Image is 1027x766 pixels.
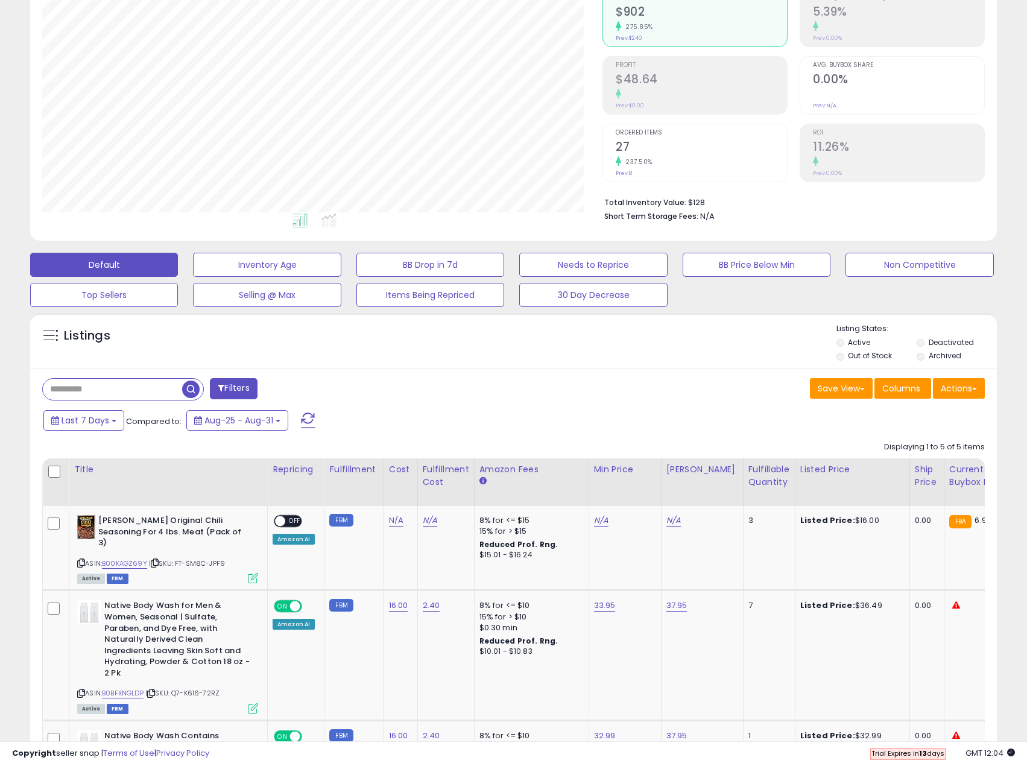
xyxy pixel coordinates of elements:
[929,337,974,347] label: Deactivated
[919,749,927,758] b: 13
[616,169,632,177] small: Prev: 8
[874,378,931,399] button: Columns
[604,194,976,209] li: $128
[204,414,273,426] span: Aug-25 - Aug-31
[604,211,698,221] b: Short Term Storage Fees:
[800,515,900,526] div: $16.00
[423,600,440,612] a: 2.40
[519,283,667,307] button: 30 Day Decrease
[594,463,656,476] div: Min Price
[800,463,905,476] div: Listed Price
[145,688,220,698] span: | SKU: Q7-K616-72RZ
[666,463,738,476] div: [PERSON_NAME]
[594,514,608,527] a: N/A
[836,323,997,335] p: Listing States:
[975,514,992,526] span: 6.94
[12,747,56,759] strong: Copyright
[621,157,653,166] small: 237.50%
[193,283,341,307] button: Selling @ Max
[845,253,993,277] button: Non Competitive
[329,463,378,476] div: Fulfillment
[479,539,558,549] b: Reduced Prof. Rng.
[389,514,403,527] a: N/A
[64,328,110,344] h5: Listings
[519,253,667,277] button: Needs to Reprice
[98,515,245,552] b: [PERSON_NAME] Original Chili Seasoning For 4 lbs. Meat (Pack of 3)
[479,622,580,633] div: $0.30 min
[915,463,939,489] div: Ship Price
[149,559,225,568] span: | SKU: FT-SM8C-JPF9
[193,253,341,277] button: Inventory Age
[813,62,984,69] span: Avg. Buybox Share
[389,600,408,612] a: 16.00
[285,516,305,527] span: OFF
[848,350,892,361] label: Out of Stock
[77,600,101,624] img: 41Nsndr4ZgL._SL40_.jpg
[275,601,290,612] span: ON
[848,337,870,347] label: Active
[915,600,935,611] div: 0.00
[700,210,715,222] span: N/A
[329,729,353,742] small: FBM
[186,410,288,431] button: Aug-25 - Aug-31
[103,747,154,759] a: Terms of Use
[666,514,681,527] a: N/A
[102,688,144,698] a: B0BFXNGLDP
[43,410,124,431] button: Last 7 Days
[273,463,319,476] div: Repricing
[616,72,787,89] h2: $48.64
[748,600,786,611] div: 7
[210,378,257,399] button: Filters
[949,463,1011,489] div: Current Buybox Price
[389,463,412,476] div: Cost
[479,463,584,476] div: Amazon Fees
[813,102,836,109] small: Prev: N/A
[479,636,558,646] b: Reduced Prof. Rng.
[62,414,109,426] span: Last 7 Days
[356,253,504,277] button: BB Drop in 7d
[74,463,262,476] div: Title
[126,416,182,427] span: Compared to:
[479,550,580,560] div: $15.01 - $16.24
[423,514,437,527] a: N/A
[748,463,790,489] div: Fulfillable Quantity
[12,748,209,759] div: seller snap | |
[107,574,128,584] span: FBM
[329,599,353,612] small: FBM
[929,350,961,361] label: Archived
[616,5,787,21] h2: $902
[616,140,787,156] h2: 27
[882,382,920,394] span: Columns
[933,378,985,399] button: Actions
[102,559,147,569] a: B00KAGZ69Y
[479,612,580,622] div: 15% for > $10
[273,619,315,630] div: Amazon AI
[616,34,642,42] small: Prev: $240
[748,515,786,526] div: 3
[604,197,686,207] b: Total Inventory Value:
[884,442,985,453] div: Displaying 1 to 5 of 5 items
[423,463,469,489] div: Fulfillment Cost
[77,600,258,712] div: ASIN:
[949,515,972,528] small: FBA
[356,283,504,307] button: Items Being Repriced
[616,130,787,136] span: Ordered Items
[813,72,984,89] h2: 0.00%
[479,647,580,657] div: $10.01 - $10.83
[813,140,984,156] h2: 11.26%
[616,102,644,109] small: Prev: $0.00
[800,600,900,611] div: $36.49
[77,704,105,714] span: All listings currently available for purchase on Amazon
[479,526,580,537] div: 15% for > $15
[800,514,855,526] b: Listed Price:
[329,514,353,527] small: FBM
[30,253,178,277] button: Default
[965,747,1015,759] span: 2025-09-8 12:04 GMT
[156,747,209,759] a: Privacy Policy
[77,515,258,582] div: ASIN:
[871,749,944,758] span: Trial Expires in days
[621,22,653,31] small: 275.85%
[813,169,842,177] small: Prev: 0.00%
[813,5,984,21] h2: 5.39%
[915,515,935,526] div: 0.00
